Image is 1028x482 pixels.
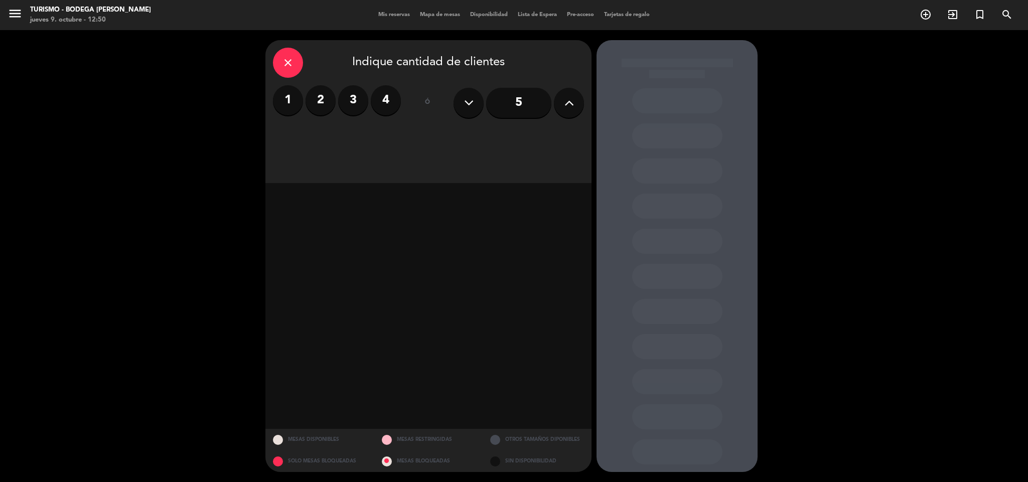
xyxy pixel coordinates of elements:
i: close [282,57,294,69]
i: exit_to_app [947,9,959,21]
div: MESAS DISPONIBLES [265,429,374,450]
div: SOLO MESAS BLOQUEADAS [265,450,374,472]
span: Pre-acceso [562,12,599,18]
label: 1 [273,85,303,115]
div: MESAS RESTRINGIDAS [374,429,483,450]
label: 2 [306,85,336,115]
label: 3 [338,85,368,115]
span: Lista de Espera [513,12,562,18]
i: menu [8,6,23,21]
span: Tarjetas de regalo [599,12,655,18]
div: Turismo - Bodega [PERSON_NAME] [30,5,151,15]
div: ó [411,85,444,120]
label: 4 [371,85,401,115]
button: menu [8,6,23,25]
div: SIN DISPONIBILIDAD [483,450,592,472]
i: turned_in_not [974,9,986,21]
div: jueves 9. octubre - 12:50 [30,15,151,25]
span: Mis reservas [373,12,415,18]
span: Disponibilidad [465,12,513,18]
i: search [1001,9,1013,21]
div: OTROS TAMAÑOS DIPONIBLES [483,429,592,450]
div: MESAS BLOQUEADAS [374,450,483,472]
i: add_circle_outline [920,9,932,21]
div: Indique cantidad de clientes [273,48,584,78]
span: Mapa de mesas [415,12,465,18]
